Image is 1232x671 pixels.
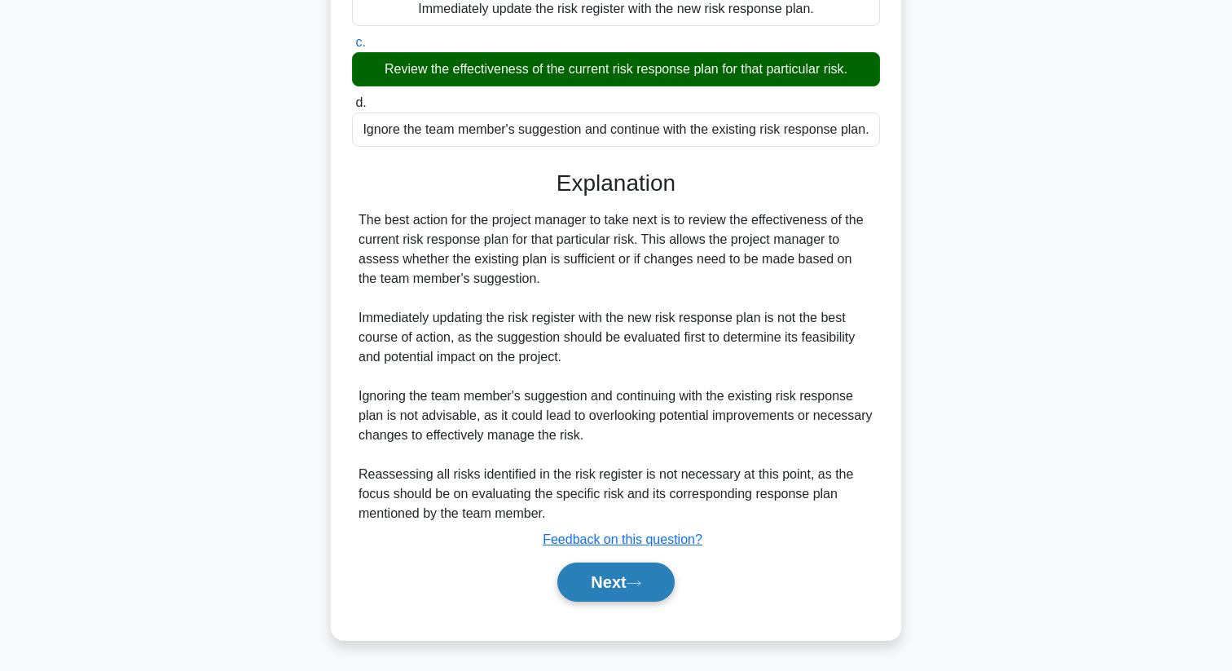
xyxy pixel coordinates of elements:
div: Review the effectiveness of the current risk response plan for that particular risk. [352,52,880,86]
span: c. [355,35,365,49]
h3: Explanation [362,170,870,197]
button: Next [557,563,674,602]
div: Ignore the team member's suggestion and continue with the existing risk response plan. [352,113,880,147]
a: Feedback on this question? [543,532,702,546]
span: d. [355,95,366,109]
div: The best action for the project manager to take next is to review the effectiveness of the curren... [359,210,873,523]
